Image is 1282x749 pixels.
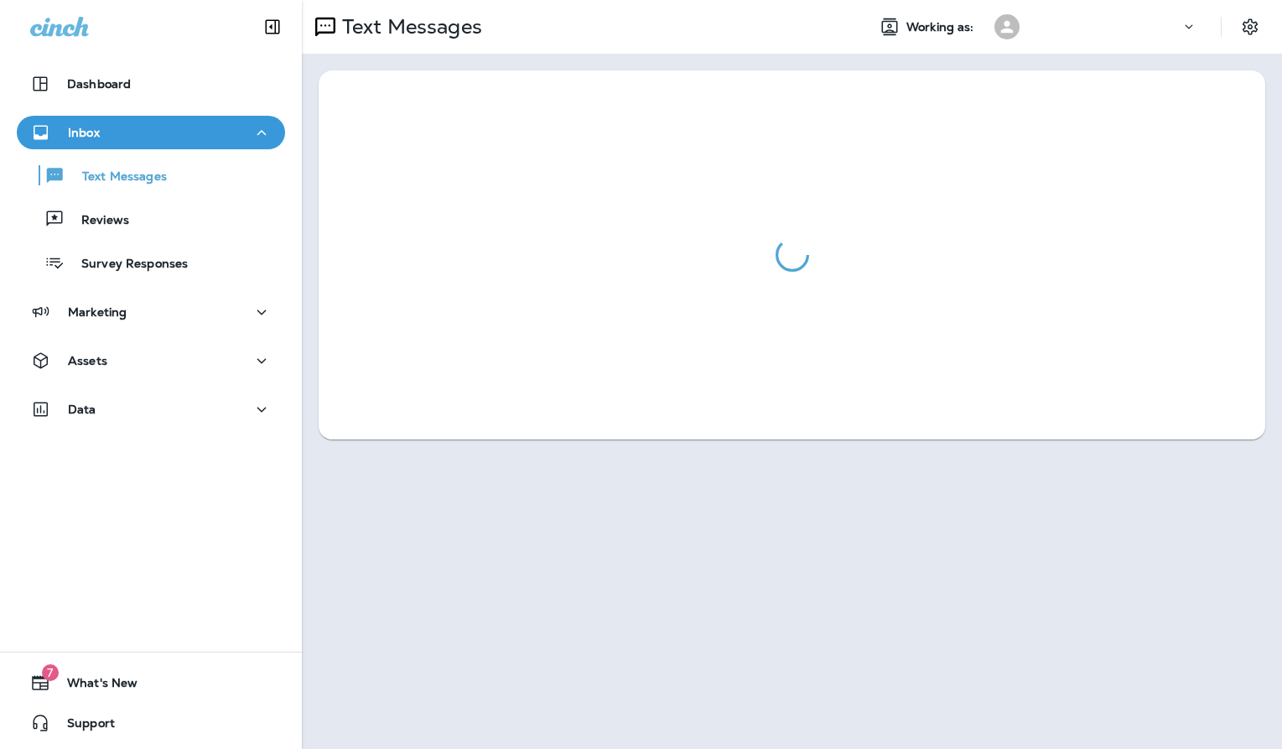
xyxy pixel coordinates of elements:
p: Text Messages [65,169,167,185]
button: Collapse Sidebar [249,10,296,44]
p: Data [68,403,96,416]
button: Reviews [17,201,285,237]
button: Support [17,706,285,740]
span: What's New [50,676,138,696]
button: Data [17,393,285,426]
p: Survey Responses [65,257,188,273]
button: Marketing [17,295,285,329]
p: Text Messages [335,14,482,39]
span: Support [50,716,115,736]
button: Inbox [17,116,285,149]
p: Inbox [68,126,100,139]
p: Dashboard [67,77,131,91]
span: Working as: [906,20,978,34]
p: Marketing [68,305,127,319]
button: Dashboard [17,67,285,101]
button: Settings [1235,12,1265,42]
p: Reviews [65,213,129,229]
span: 7 [42,664,59,681]
p: Assets [68,354,107,367]
button: Assets [17,344,285,377]
button: Text Messages [17,158,285,193]
button: 7What's New [17,666,285,700]
button: Survey Responses [17,245,285,280]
